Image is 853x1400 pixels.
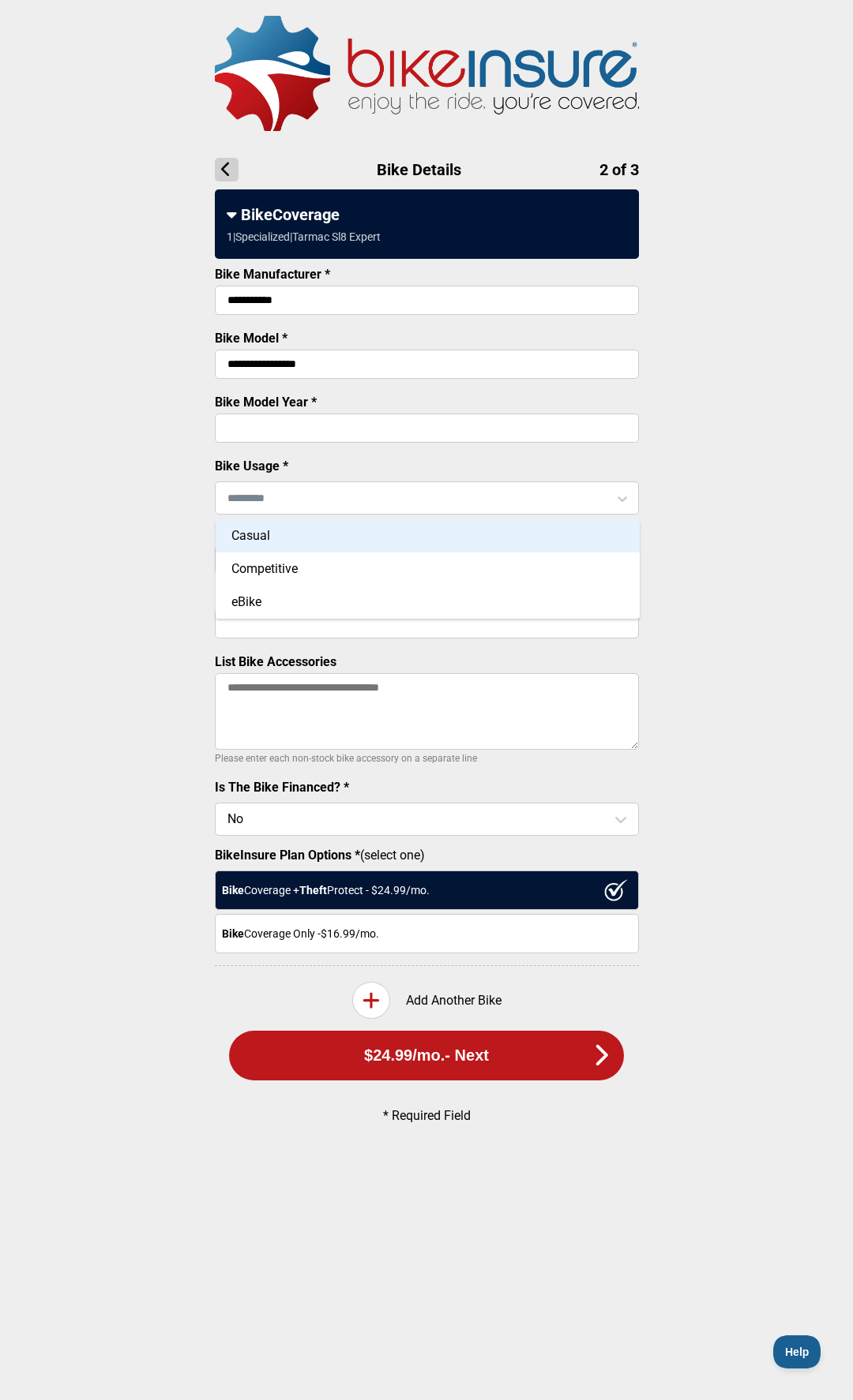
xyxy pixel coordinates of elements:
[216,586,640,619] div: eBike
[215,654,336,669] label: List Bike Accessories
[241,1108,612,1123] p: * Required Field
[216,519,640,552] div: Casual
[215,870,639,910] div: Coverage + Protect - $ 24.99 /mo.
[215,158,639,182] h1: Bike Details
[215,749,639,768] p: Please enter each non-stock bike accessory on a separate line
[216,552,640,586] div: Competitive
[215,982,639,1019] div: Add Another Bike
[227,230,381,243] div: 1 | Specialized | Tarmac Sl8 Expert
[215,590,325,605] label: Bike Serial Number
[412,1046,445,1065] span: /mo.
[215,848,360,863] strong: BikeInsure Plan Options *
[215,780,349,795] label: Is The Bike Financed? *
[222,927,244,940] strong: Bike
[215,331,287,346] label: Bike Model *
[599,160,639,179] span: 2 of 3
[215,526,338,541] label: Bike Purchase Price *
[299,884,327,897] strong: Theft
[215,267,330,282] label: Bike Manufacturer *
[227,205,627,224] div: BikeCoverage
[773,1335,821,1368] iframe: Toggle Customer Support
[604,879,628,901] img: ux1sgP1Haf775SAghJI38DyDlYP+32lKFAAAAAElFTkSuQmCC
[215,395,317,410] label: Bike Model Year *
[215,914,639,953] div: Coverage Only - $16.99 /mo.
[215,848,639,863] label: (select one)
[229,1031,624,1080] button: $24.99/mo.- Next
[215,459,288,474] label: Bike Usage *
[222,884,244,897] strong: Bike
